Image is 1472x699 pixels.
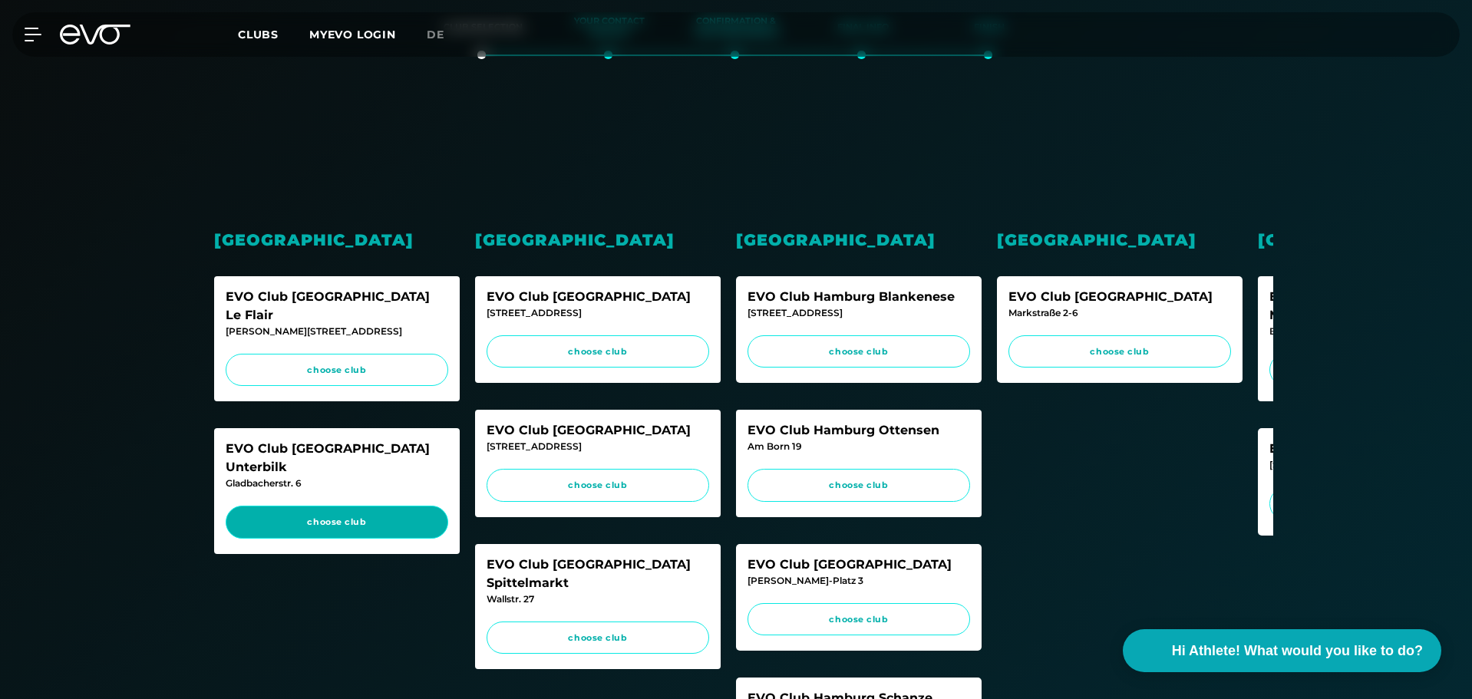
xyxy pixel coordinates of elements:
[501,479,695,492] span: choose club
[427,26,463,44] a: de
[309,28,396,41] a: MYEVO LOGIN
[487,592,709,606] div: Wallstr. 27
[226,354,448,387] a: choose club
[748,469,970,502] a: choose club
[487,335,709,368] a: choose club
[238,27,309,41] a: Clubs
[487,306,709,320] div: [STREET_ADDRESS]
[487,421,709,440] div: EVO Club [GEOGRAPHIC_DATA]
[240,516,434,529] span: choose club
[501,631,695,645] span: choose club
[214,228,460,252] div: [GEOGRAPHIC_DATA]
[487,288,709,306] div: EVO Club [GEOGRAPHIC_DATA]
[1008,335,1231,368] a: choose club
[748,574,970,588] div: [PERSON_NAME]-Platz 3
[748,288,970,306] div: EVO Club Hamburg Blankenese
[226,476,448,490] div: Gladbacherstr. 6
[736,228,982,252] div: [GEOGRAPHIC_DATA]
[748,306,970,320] div: [STREET_ADDRESS]
[1008,288,1231,306] div: EVO Club [GEOGRAPHIC_DATA]
[226,325,448,338] div: [PERSON_NAME][STREET_ADDRESS]
[748,556,970,574] div: EVO Club [GEOGRAPHIC_DATA]
[501,345,695,358] span: choose club
[1008,306,1231,320] div: Markstraße 2-6
[487,440,709,453] div: [STREET_ADDRESS]
[762,479,955,492] span: choose club
[475,228,721,252] div: [GEOGRAPHIC_DATA]
[997,228,1243,252] div: [GEOGRAPHIC_DATA]
[748,421,970,440] div: EVO Club Hamburg Ottensen
[487,622,709,654] a: choose club
[240,364,434,377] span: choose club
[226,288,448,325] div: EVO Club [GEOGRAPHIC_DATA] Le Flair
[226,506,448,539] a: choose club
[748,603,970,636] a: choose club
[1023,345,1216,358] span: choose club
[226,440,448,476] div: EVO Club [GEOGRAPHIC_DATA] Unterbilk
[762,345,955,358] span: choose club
[487,469,709,502] a: choose club
[748,440,970,453] div: Am Born 19
[487,556,709,592] div: EVO Club [GEOGRAPHIC_DATA] Spittelmarkt
[1123,629,1441,672] button: Hi Athlete! What would you like to do?
[762,613,955,626] span: choose club
[1172,641,1423,661] span: Hi Athlete! What would you like to do?
[748,335,970,368] a: choose club
[238,28,279,41] span: Clubs
[427,28,444,41] span: de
